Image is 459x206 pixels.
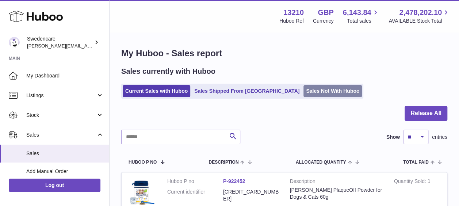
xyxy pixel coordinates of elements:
[26,92,96,99] span: Listings
[290,187,383,201] div: [PERSON_NAME] PlaqueOff Powder for Dogs & Cats 60g
[343,8,371,18] span: 6,143.84
[121,66,215,76] h2: Sales currently with Huboo
[27,35,93,49] div: Swedencare
[389,8,450,24] a: 2,478,202.10 AVAILABLE Stock Total
[26,131,96,138] span: Sales
[121,47,447,59] h1: My Huboo - Sales report
[389,18,450,24] span: AVAILABLE Stock Total
[318,8,333,18] strong: GBP
[313,18,334,24] div: Currency
[296,160,346,165] span: ALLOCATED Quantity
[26,72,104,79] span: My Dashboard
[26,112,96,119] span: Stock
[223,178,245,184] a: P-922452
[27,43,185,49] span: [PERSON_NAME][EMAIL_ADDRESS][PERSON_NAME][DOMAIN_NAME]
[279,18,304,24] div: Huboo Ref
[26,150,104,157] span: Sales
[347,18,379,24] span: Total sales
[129,160,157,165] span: Huboo P no
[9,37,20,48] img: simon.shaw@swedencare.co.uk
[405,106,447,121] button: Release All
[167,178,223,185] dt: Huboo P no
[167,188,223,202] dt: Current identifier
[283,8,304,18] strong: 13210
[9,179,100,192] a: Log out
[26,168,104,175] span: Add Manual Order
[209,160,238,165] span: Description
[432,134,447,141] span: entries
[123,85,190,97] a: Current Sales with Huboo
[386,134,400,141] label: Show
[394,178,428,186] strong: Quantity Sold
[223,188,279,202] dd: [CREDIT_CARD_NUMBER]
[403,160,429,165] span: Total paid
[343,8,380,24] a: 6,143.84 Total sales
[290,178,383,187] strong: Description
[303,85,362,97] a: Sales Not With Huboo
[192,85,302,97] a: Sales Shipped From [GEOGRAPHIC_DATA]
[399,8,442,18] span: 2,478,202.10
